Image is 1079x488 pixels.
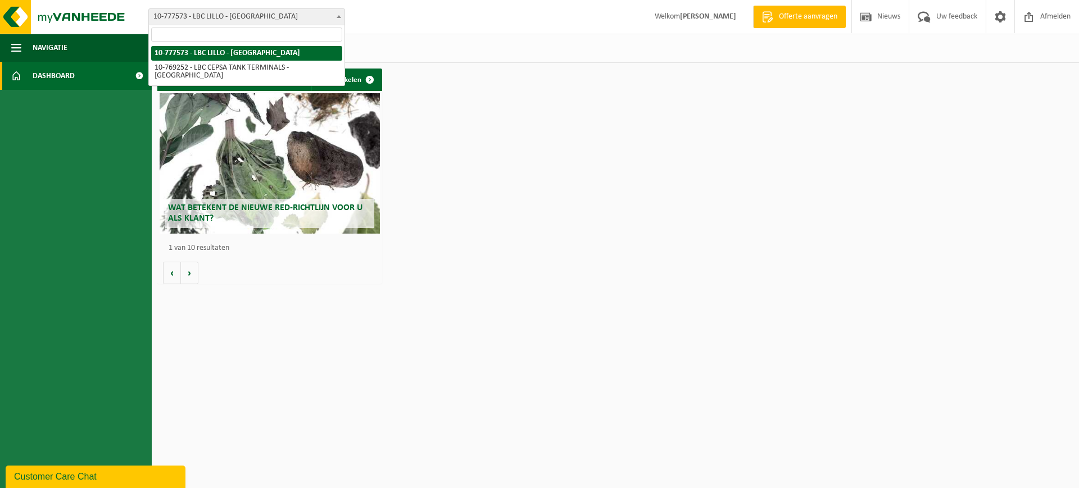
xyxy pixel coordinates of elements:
span: Offerte aanvragen [776,11,840,22]
span: 10-777573 - LBC LILLO - ANTWERPEN [148,8,345,25]
iframe: chat widget [6,463,188,488]
span: Navigatie [33,34,67,62]
li: 10-777573 - LBC LILLO - [GEOGRAPHIC_DATA] [151,46,342,61]
button: Volgende [181,262,198,284]
a: Alle artikelen [311,69,381,91]
a: Wat betekent de nieuwe RED-richtlijn voor u als klant? [160,93,380,234]
a: Offerte aanvragen [753,6,846,28]
strong: [PERSON_NAME] [680,12,736,21]
button: Vorige [163,262,181,284]
span: 10-777573 - LBC LILLO - ANTWERPEN [149,9,344,25]
span: Dashboard [33,62,75,90]
p: 1 van 10 resultaten [169,244,377,252]
span: Wat betekent de nieuwe RED-richtlijn voor u als klant? [168,203,362,223]
li: 10-769252 - LBC CEPSA TANK TERMINALS - [GEOGRAPHIC_DATA] [151,61,342,83]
